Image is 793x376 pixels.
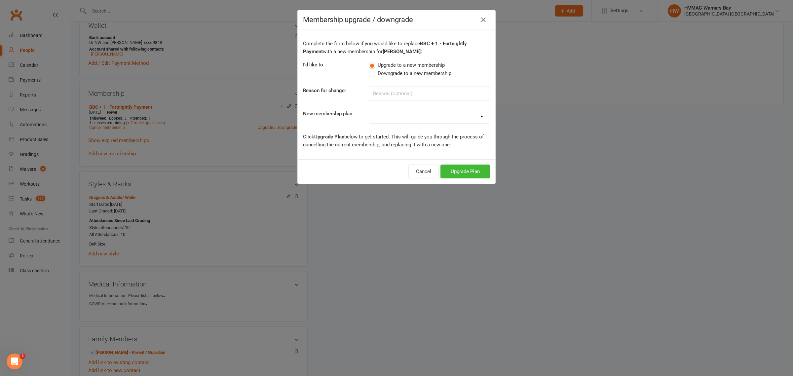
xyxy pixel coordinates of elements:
[378,61,445,68] span: Upgrade to a new membership
[303,110,354,118] label: New membership plan:
[7,354,22,369] iframe: Intercom live chat
[369,87,490,100] input: Reason (optional)
[303,133,490,149] p: Click below to get started. This will guide you through the process of cancelling the current mem...
[303,16,490,24] h4: Membership upgrade / downgrade
[303,40,490,56] p: Complete the form below if you would like to replace with a new membership for
[303,87,346,94] label: Reason for change:
[20,354,25,359] span: 1
[378,69,451,76] span: Downgrade to a new membership
[408,165,439,178] button: Cancel
[303,61,323,69] label: I'd like to
[440,165,490,178] button: Upgrade Plan
[383,49,422,55] b: [PERSON_NAME]:
[478,15,489,25] button: Close
[314,134,344,140] b: Upgrade Plan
